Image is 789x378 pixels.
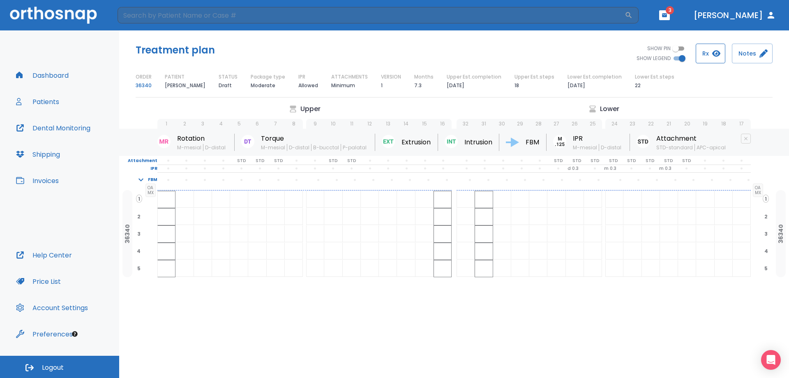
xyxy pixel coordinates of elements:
[238,120,241,128] p: 5
[166,120,167,128] p: 1
[475,243,493,260] div: planned extraction
[11,245,77,265] button: Help Center
[763,264,769,272] span: 5
[287,144,311,151] span: D-distal
[298,81,318,90] p: Allowed
[11,298,93,318] button: Account Settings
[535,120,542,128] p: 28
[440,120,445,128] p: 16
[274,120,277,128] p: 7
[648,120,654,128] p: 22
[434,225,452,243] div: planned extraction
[666,6,674,14] span: 3
[11,271,66,291] button: Price List
[157,225,175,243] div: planned extraction
[401,137,431,147] p: Extrusion
[136,73,152,81] p: ORDER
[753,183,763,197] span: OA MX
[434,191,452,208] div: planned extraction
[499,120,505,128] p: 30
[568,81,585,90] p: [DATE]
[599,144,623,151] span: D-distal
[630,120,635,128] p: 23
[381,81,383,90] p: 1
[145,183,156,197] span: OA MX
[329,157,337,165] p: STD
[590,120,596,128] p: 25
[219,120,223,128] p: 4
[434,208,452,225] div: planned extraction
[350,120,353,128] p: 11
[463,120,468,128] p: 32
[656,144,694,151] span: STD-standard
[604,165,616,172] p: m 0.3
[256,120,259,128] p: 6
[11,92,64,111] button: Patients
[572,120,578,128] p: 26
[422,120,427,128] p: 15
[404,120,408,128] p: 14
[568,73,622,81] p: Lower Est.completion
[119,157,157,165] p: Attachment
[609,157,618,165] p: STD
[386,120,390,128] p: 13
[157,208,175,225] div: planned extraction
[311,144,341,151] span: B-bucctal
[475,191,493,208] div: planned extraction
[331,73,368,81] p: ATTACHMENTS
[763,247,770,255] span: 4
[11,118,95,138] button: Dental Monitoring
[135,247,142,255] span: 4
[682,157,691,165] p: STD
[261,134,368,144] p: Torque
[777,224,784,243] p: 36340
[664,157,673,165] p: STD
[572,157,581,165] p: STD
[331,81,355,90] p: Minimum
[690,8,779,23] button: [PERSON_NAME]
[136,213,142,220] span: 2
[447,81,464,90] p: [DATE]
[165,73,185,81] p: PATIENT
[300,104,321,114] p: Upper
[414,81,422,90] p: 7.3
[659,165,671,172] p: m 0.3
[251,81,275,90] p: Moderate
[514,73,554,81] p: Upper Est.steps
[71,330,78,338] div: Tooltip anchor
[554,120,559,128] p: 27
[696,44,725,63] button: Rx
[11,65,74,85] button: Dashboard
[219,81,232,90] p: Draft
[763,195,769,203] span: 1
[261,144,287,151] span: M-mesial
[314,120,317,128] p: 9
[136,81,152,90] a: 36340
[341,144,368,151] span: P-palatal
[136,195,142,203] span: 1
[118,7,625,23] input: Search by Patient Name or Case #
[732,44,773,63] button: Notes
[292,120,295,128] p: 8
[517,120,523,128] p: 29
[647,45,671,52] span: SHOW PIN
[183,120,186,128] p: 2
[157,243,175,260] div: planned extraction
[646,157,654,165] p: STD
[763,230,769,237] span: 3
[347,157,356,165] p: STD
[667,120,671,128] p: 21
[573,134,623,144] p: IPR
[274,157,283,165] p: STD
[11,144,65,164] a: Shipping
[591,157,599,165] p: STD
[635,81,641,90] p: 22
[148,176,157,183] p: FBM
[136,230,142,237] span: 3
[635,73,674,81] p: Lower Est.steps
[573,144,599,151] span: M-mesial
